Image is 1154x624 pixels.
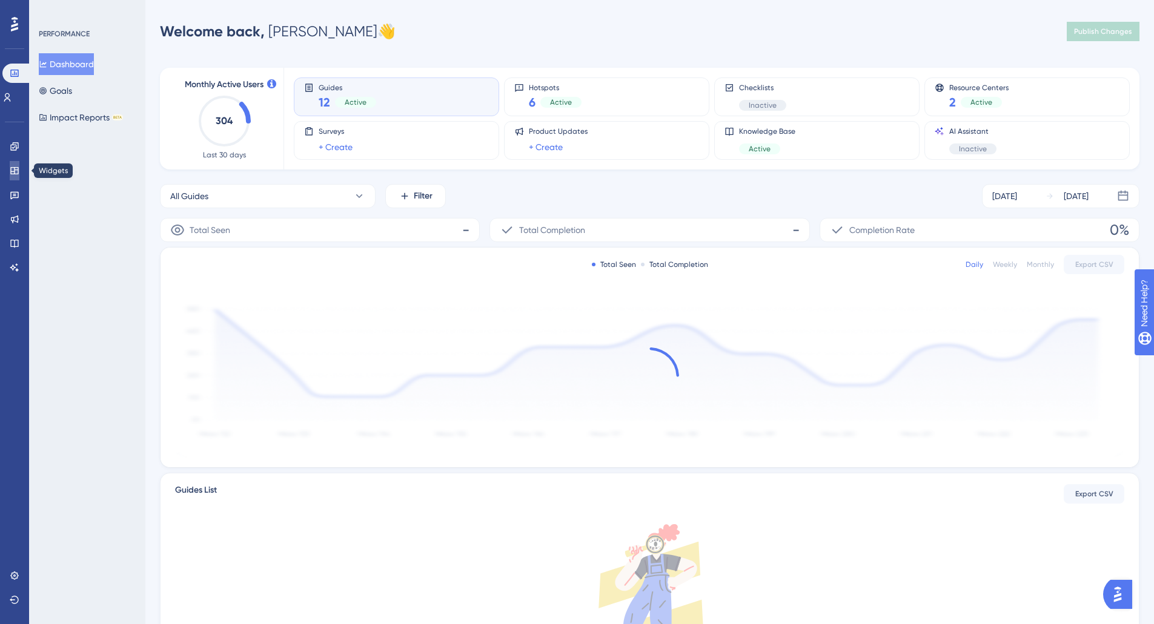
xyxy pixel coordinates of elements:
div: [DATE] [1064,189,1089,203]
span: Need Help? [28,3,76,18]
span: Active [970,97,992,107]
span: Export CSV [1075,260,1113,269]
div: BETA [112,114,123,120]
span: Surveys [319,126,353,136]
div: Total Completion [641,260,708,269]
div: Daily [966,260,983,269]
button: Filter [385,184,446,208]
span: Inactive [749,100,777,110]
span: Monthly Active Users [185,77,264,92]
span: 12 [319,94,330,111]
div: [PERSON_NAME] 👋 [160,22,396,41]
div: Weekly [993,260,1017,269]
span: Checklists [739,83,786,93]
button: Publish Changes [1067,22,1139,41]
span: Active [550,97,572,107]
div: Monthly [1027,260,1054,269]
button: Export CSV [1064,255,1124,274]
span: Total Seen [190,223,230,237]
span: All Guides [170,189,208,203]
span: Export CSV [1075,489,1113,499]
span: Hotspots [529,83,582,91]
span: Guides [319,83,376,91]
span: Publish Changes [1074,27,1132,36]
button: All Guides [160,184,376,208]
span: AI Assistant [949,126,996,136]
span: Knowledge Base [739,126,795,136]
span: Last 30 days [203,150,246,160]
span: Total Completion [519,223,585,237]
span: Guides List [175,483,217,505]
span: - [462,220,469,240]
iframe: UserGuiding AI Assistant Launcher [1103,576,1139,613]
a: + Create [319,140,353,154]
span: 2 [949,94,956,111]
div: Total Seen [592,260,636,269]
div: PERFORMANCE [39,29,90,39]
span: Completion Rate [849,223,915,237]
span: - [792,220,800,240]
span: 0% [1110,220,1129,240]
div: [DATE] [992,189,1017,203]
span: Filter [414,189,433,203]
span: Product Updates [529,126,588,136]
button: Export CSV [1064,484,1124,504]
span: Resource Centers [949,83,1009,91]
button: Goals [39,80,72,102]
span: Active [345,97,366,107]
button: Dashboard [39,53,94,75]
text: 304 [216,115,233,126]
button: Impact ReportsBETA [39,107,123,128]
a: + Create [529,140,563,154]
span: Inactive [959,144,987,154]
span: Welcome back, [160,22,265,40]
span: Active [749,144,771,154]
span: 6 [529,94,536,111]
